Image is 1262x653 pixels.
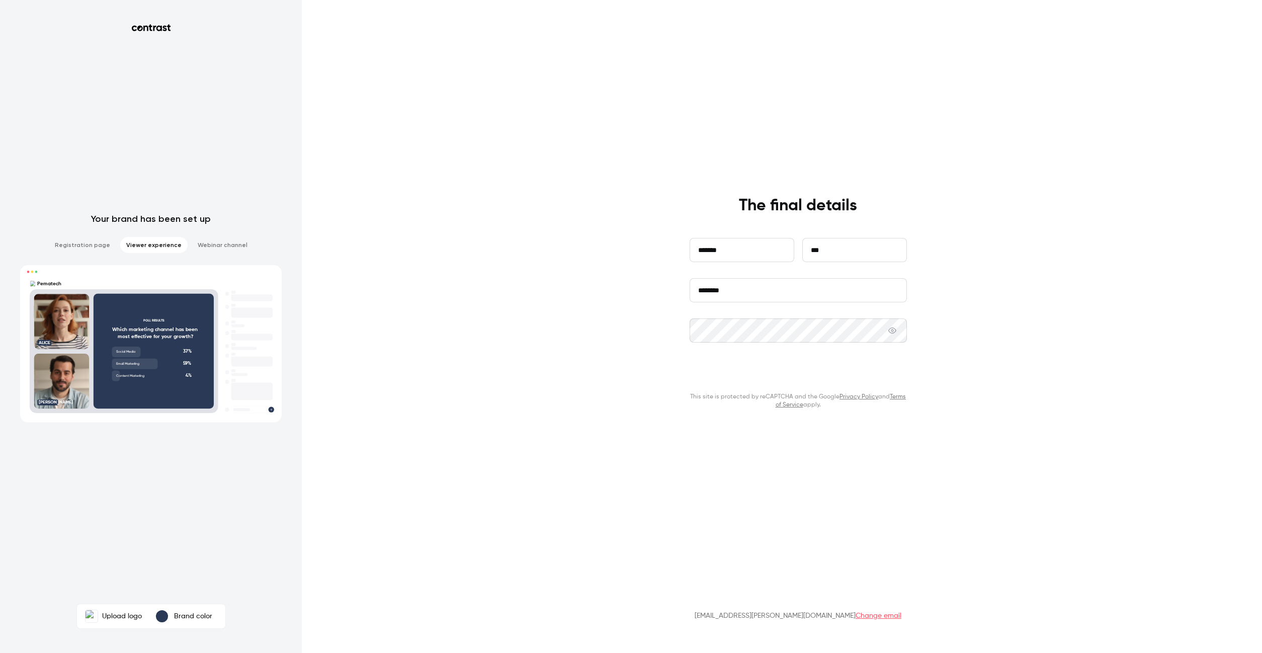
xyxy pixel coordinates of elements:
[120,237,188,253] li: Viewer experience
[690,361,907,385] button: Continue
[174,611,212,621] p: Brand color
[192,237,254,253] li: Webinar channel
[695,611,901,621] p: [EMAIL_ADDRESS][PERSON_NAME][DOMAIN_NAME]
[49,237,116,253] li: Registration page
[739,196,857,216] h4: The final details
[839,394,878,400] a: Privacy Policy
[148,606,223,626] button: Brand color
[856,612,901,619] a: Change email
[91,213,211,225] p: Your brand has been set up
[86,610,98,622] img: Pematech
[690,393,907,409] p: This site is protected by reCAPTCHA and the Google and apply.
[79,606,148,626] label: PematechUpload logo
